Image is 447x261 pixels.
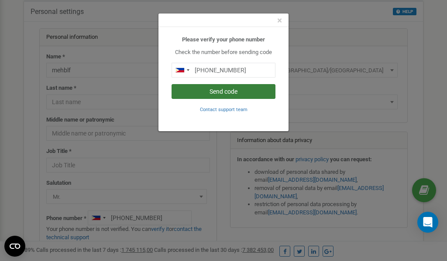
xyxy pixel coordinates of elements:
p: Check the number before sending code [172,48,275,57]
div: Telephone country code [172,63,192,77]
span: × [277,15,282,26]
button: Close [277,16,282,25]
input: 0905 123 4567 [172,63,275,78]
a: Contact support team [200,106,248,112]
div: Open Intercom Messenger [417,212,438,233]
button: Send code [172,84,275,99]
b: Please verify your phone number [182,36,265,43]
button: Open CMP widget [4,236,25,257]
small: Contact support team [200,107,248,112]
